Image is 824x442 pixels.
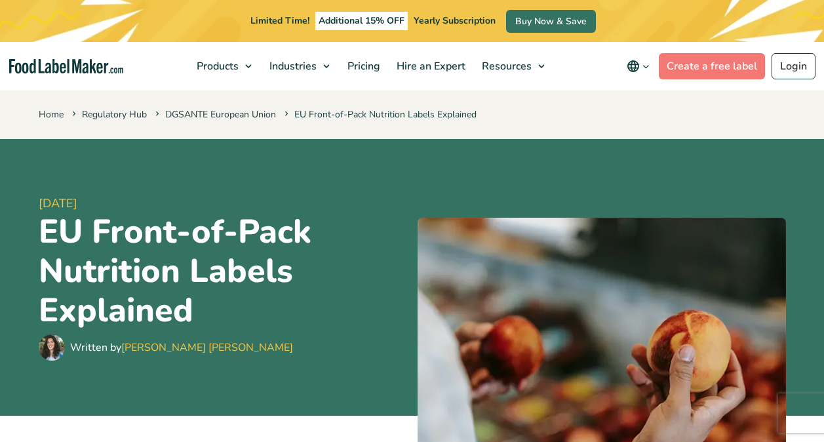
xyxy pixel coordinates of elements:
[659,53,765,79] a: Create a free label
[39,108,64,121] a: Home
[121,340,293,355] a: [PERSON_NAME] [PERSON_NAME]
[250,14,309,27] span: Limited Time!
[265,59,318,73] span: Industries
[389,42,471,90] a: Hire an Expert
[343,59,382,73] span: Pricing
[262,42,336,90] a: Industries
[193,59,240,73] span: Products
[282,108,477,121] span: EU Front-of-Pack Nutrition Labels Explained
[315,12,408,30] span: Additional 15% OFF
[39,334,65,361] img: Maria Abi Hanna - Food Label Maker
[772,53,815,79] a: Login
[82,108,147,121] a: Regulatory Hub
[340,42,385,90] a: Pricing
[414,14,496,27] span: Yearly Subscription
[70,340,293,355] div: Written by
[474,42,551,90] a: Resources
[393,59,467,73] span: Hire an Expert
[165,108,276,121] a: DGSANTE European Union
[39,195,407,212] span: [DATE]
[189,42,258,90] a: Products
[478,59,533,73] span: Resources
[39,212,407,331] h1: EU Front-of-Pack Nutrition Labels Explained
[506,10,596,33] a: Buy Now & Save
